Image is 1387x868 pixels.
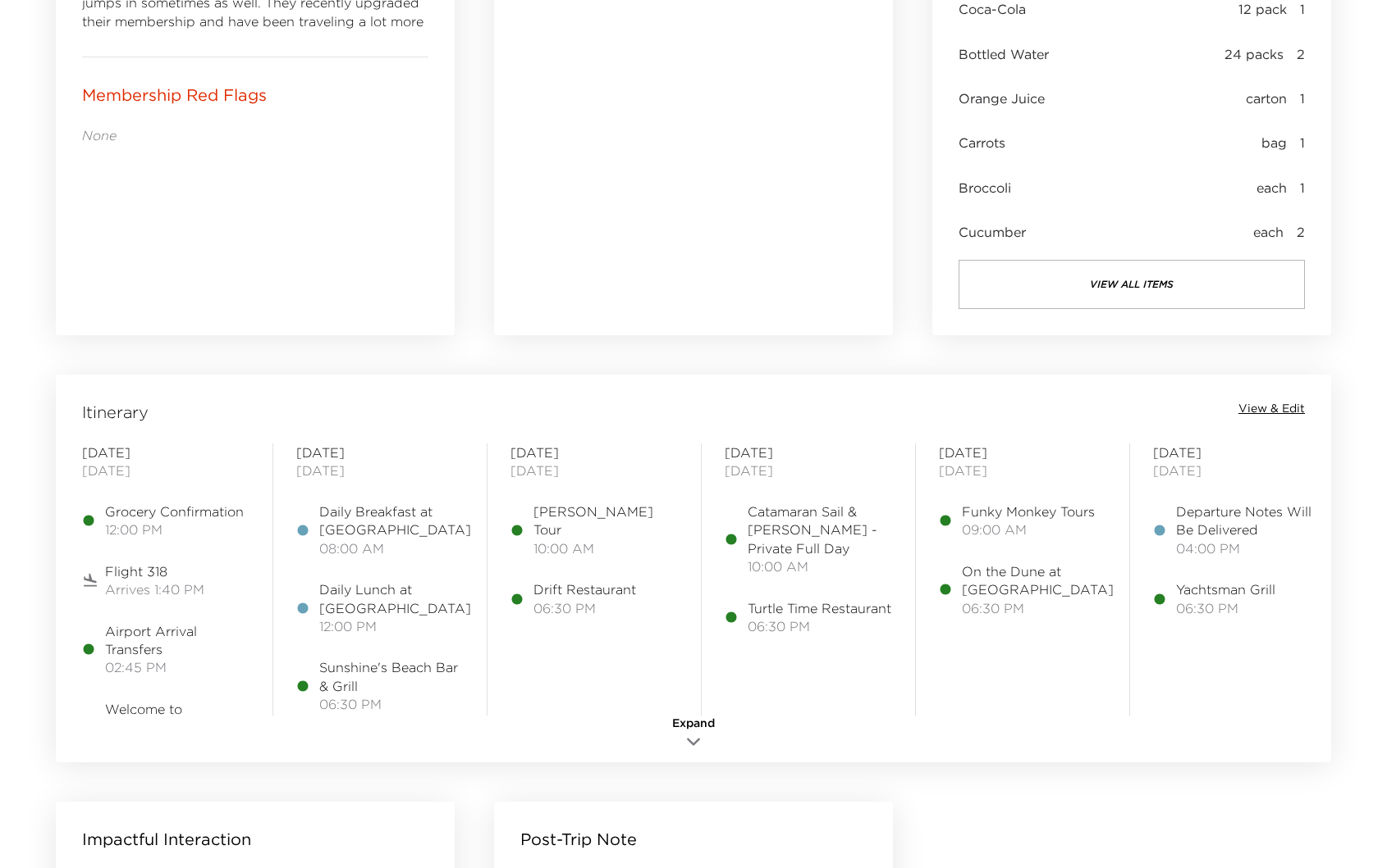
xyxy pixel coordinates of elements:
[959,179,1011,197] span: Broccoli
[1261,134,1287,152] span: bag
[105,562,204,580] span: Flight 318
[1246,89,1287,107] span: carton
[82,401,149,424] span: Itinerary
[319,658,464,695] span: Sunshine's Beach Bar & Grill
[959,89,1045,107] span: Orange Juice
[533,502,678,539] span: [PERSON_NAME] Tour
[725,461,892,479] span: [DATE]
[105,622,249,659] span: Airport Arrival Transfers
[1257,179,1287,197] span: each
[962,599,1114,617] span: 06:30 PM
[105,520,244,539] span: 12:00 PM
[510,461,678,479] span: [DATE]
[82,443,249,461] span: [DATE]
[1153,443,1321,461] span: [DATE]
[105,580,204,598] span: Arrives 1:40 PM
[319,502,471,539] span: Daily Breakfast at [GEOGRAPHIC_DATA]
[319,580,471,617] span: Daily Lunch at [GEOGRAPHIC_DATA]
[319,617,471,635] span: 12:00 PM
[748,557,892,575] span: 10:00 AM
[533,599,636,617] span: 06:30 PM
[939,443,1106,461] span: [DATE]
[1300,179,1305,197] span: 1
[1297,45,1305,63] span: 2
[725,443,892,461] span: [DATE]
[1300,134,1305,152] span: 1
[962,520,1095,539] span: 09:00 AM
[959,223,1026,241] span: Cucumber
[1253,223,1284,241] span: each
[1176,580,1275,598] span: Yachtsman Grill
[1176,502,1321,539] span: Departure Notes Will Be Delivered
[1238,401,1305,417] button: View & Edit
[959,45,1049,63] span: Bottled Water
[1300,89,1305,107] span: 1
[105,700,257,737] span: Welcome to [GEOGRAPHIC_DATA]
[82,126,428,144] p: None
[82,828,251,851] p: Impactful Interaction
[652,716,735,754] button: Expand
[748,599,891,617] span: Turtle Time Restaurant
[533,580,636,598] span: Drift Restaurant
[82,461,249,479] span: [DATE]
[105,502,244,520] span: Grocery Confirmation
[959,260,1305,309] button: view all items
[296,461,464,479] span: [DATE]
[533,539,678,557] span: 10:00 AM
[319,539,471,557] span: 08:00 AM
[319,695,464,713] span: 06:30 PM
[520,828,637,851] p: Post-Trip Note
[1176,539,1321,557] span: 04:00 PM
[672,716,715,732] span: Expand
[962,562,1114,599] span: On the Dune at [GEOGRAPHIC_DATA]
[1153,461,1321,479] span: [DATE]
[510,443,678,461] span: [DATE]
[82,84,267,107] p: Membership Red Flags
[105,658,249,676] span: 02:45 PM
[939,461,1106,479] span: [DATE]
[748,617,891,635] span: 06:30 PM
[1224,45,1284,63] span: 24 packs
[1297,223,1305,241] span: 2
[748,502,892,557] span: Catamaran Sail & [PERSON_NAME] -Private Full Day
[296,443,464,461] span: [DATE]
[959,134,1005,152] span: Carrots
[962,502,1095,520] span: Funky Monkey Tours
[1176,599,1275,617] span: 06:30 PM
